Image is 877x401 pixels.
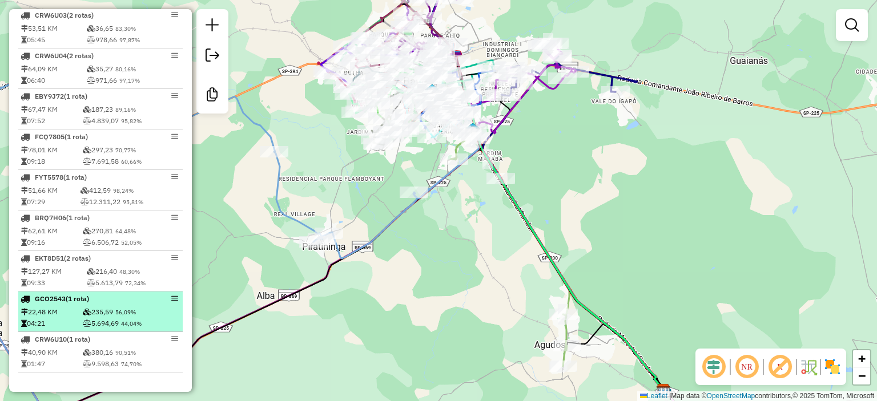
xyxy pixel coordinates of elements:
[21,266,86,277] td: 127,27 KM
[21,34,86,46] td: 05:45
[858,351,866,366] span: +
[121,158,142,165] span: 60,66%
[853,350,870,367] a: Zoom in
[21,185,80,196] td: 51,66 KM
[119,268,140,276] span: 48,30%
[86,63,180,75] td: 35,27
[80,196,180,208] td: 12.311,22
[21,156,82,167] td: 09:18
[82,115,180,127] td: 4.839,07
[21,104,82,115] td: 67,47 KM
[21,277,86,289] td: 09:33
[858,368,866,383] span: −
[65,132,88,141] span: (1 Rota)
[80,185,180,196] td: 412,59
[113,187,134,195] span: 98,24%
[82,318,180,329] td: 5.694,69
[640,392,667,400] a: Leaflet
[67,51,94,60] span: (2 Rotas)
[35,254,64,262] span: EKT8D51
[21,237,82,248] td: 09:16
[119,77,140,84] span: 97,17%
[656,383,671,398] img: CDD Agudos
[115,228,136,235] span: 64,48%
[733,353,761,380] span: Ocultar NR
[82,156,180,167] td: 7.691,58
[21,75,86,86] td: 06:40
[853,367,870,384] a: Zoom out
[707,392,755,400] a: OpenStreetMap
[115,66,136,73] span: 80,16%
[35,294,66,303] span: GCO2543
[35,213,66,222] span: BRQ7H06
[637,391,877,401] div: Map data © contributors,© 2025 TomTom, Microsoft
[82,225,180,237] td: 270,81
[121,118,142,125] span: 95,82%
[66,294,89,303] span: (1 Rota)
[171,11,178,18] em: Opções
[86,266,180,277] td: 216,40
[121,239,142,246] span: 52,05%
[171,254,178,261] em: Opções
[171,52,178,59] em: Opções
[700,353,727,380] span: Ocultar deslocamento
[21,306,82,318] td: 22,48 KM
[35,335,67,343] span: CRW6U10
[465,122,480,137] img: 617 UDC Light Bauru
[82,358,180,370] td: 9.598,63
[86,23,180,34] td: 36,65
[35,173,63,181] span: FYT5578
[82,237,180,248] td: 6.506,72
[121,361,142,368] span: 74,70%
[115,25,136,33] span: 83,30%
[171,133,178,140] em: Opções
[82,104,180,115] td: 187,23
[21,196,80,208] td: 07:29
[82,144,180,156] td: 297,23
[21,144,82,156] td: 78,01 KM
[171,173,178,180] em: Opções
[63,173,87,181] span: (1 Rota)
[799,358,818,376] img: Fluxo de ruas
[125,280,146,287] span: 72,34%
[425,83,440,98] img: Bauru
[35,92,64,100] span: EBY9J72
[823,358,842,376] img: Exibir/Ocultar setores
[21,225,82,237] td: 62,61 KM
[35,51,67,60] span: CRW6U04
[35,11,67,19] span: CRW6U03
[171,214,178,221] em: Opções
[171,335,178,342] em: Opções
[64,254,91,262] span: (2 Rotas)
[21,23,86,34] td: 53,51 KM
[201,83,224,109] a: Criar modelo
[67,335,90,343] span: (1 Rota)
[201,44,224,70] a: Exportar sessão
[115,309,136,316] span: 56,09%
[115,106,136,114] span: 89,16%
[115,349,136,357] span: 90,51%
[21,63,86,75] td: 64,09 KM
[115,147,136,154] span: 70,77%
[21,347,82,358] td: 40,90 KM
[86,75,180,86] td: 971,66
[82,306,180,318] td: 235,59
[669,392,671,400] span: |
[21,318,82,329] td: 04:21
[171,295,178,302] em: Opções
[201,14,224,39] a: Nova sessão e pesquisa
[67,11,94,19] span: (2 Rotas)
[21,115,82,127] td: 07:52
[82,347,180,358] td: 380,16
[840,14,863,37] a: Exibir filtros
[21,358,82,370] td: 01:47
[86,34,180,46] td: 978,66
[119,37,140,44] span: 97,87%
[121,320,142,327] span: 44,04%
[766,353,794,380] span: Exibir rótulo
[35,132,65,141] span: FCQ7805
[64,92,87,100] span: (1 Rota)
[171,92,178,99] em: Opções
[123,199,143,206] span: 95,81%
[86,277,180,289] td: 5.613,79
